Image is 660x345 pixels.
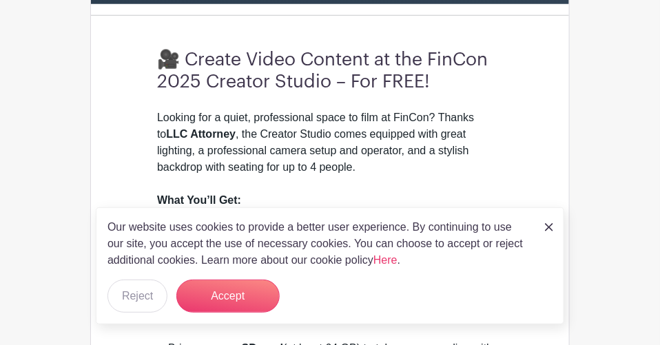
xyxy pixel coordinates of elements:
div: A 30-minute recording session in a distraction-free space—perfect for interviews, collaborations,... [157,192,503,275]
p: Our website uses cookies to provide a better user experience. By continuing to use our site, you ... [107,219,530,269]
div: Looking for a quiet, professional space to film at FinCon? Thanks to , the Creator Studio comes e... [157,109,503,192]
strong: What You’ll Get: [157,194,241,206]
a: Here [373,254,398,266]
button: Accept [176,280,280,313]
button: Reject [107,280,167,313]
h3: 🎥 Create Video Content at the FinCon 2025 Creator Studio – For FREE! [157,49,503,93]
strong: LLC Attorney [166,128,236,140]
img: close_button-5f87c8562297e5c2d7936805f587ecaba9071eb48480494691a3f1689db116b3.svg [545,223,553,231]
